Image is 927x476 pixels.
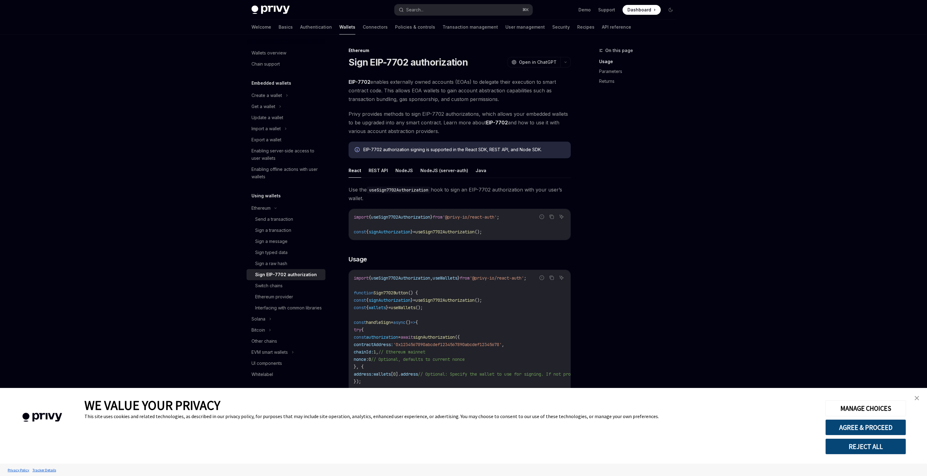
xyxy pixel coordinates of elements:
a: Policies & controls [395,20,435,34]
a: Whitelabel [247,369,325,380]
a: Switch chains [247,280,325,291]
span: = [413,297,415,303]
span: ]. [396,371,401,377]
a: EIP-7702 [486,119,508,126]
span: useSign7702Authorization [371,214,430,220]
span: 0 [369,357,371,362]
span: () [406,320,410,325]
div: Sign a transaction [255,227,291,234]
div: Ethereum [251,204,271,212]
div: Enabling server-side access to user wallets [251,147,322,162]
span: (); [415,305,423,310]
span: const [354,305,366,310]
span: [ [391,371,393,377]
button: Java [476,163,486,178]
a: Returns [599,76,680,86]
a: API reference [602,20,631,34]
span: // Optional, defaults to current nonce [371,357,465,362]
span: ⌘ K [522,7,529,12]
div: Sign a message [255,238,288,245]
button: Toggle dark mode [666,5,676,15]
img: company logo [9,404,75,431]
span: = [398,334,401,340]
button: REST API [369,163,388,178]
span: = [391,320,393,325]
a: EIP-7702 [349,79,370,85]
span: useSign7702Authorization [371,275,430,281]
span: = [413,229,415,235]
span: { [369,275,371,281]
span: Usage [349,255,367,264]
button: Report incorrect code [538,213,546,221]
a: Chain support [247,58,325,70]
span: nonce: [354,357,369,362]
a: Authentication [300,20,332,34]
div: Send a transaction [255,216,293,223]
span: '@privy-io/react-auth' [443,214,497,220]
button: Ask AI [557,274,566,282]
span: } [457,275,460,281]
span: }, { [354,364,364,369]
span: useSign7702Authorization [415,297,475,303]
span: Open in ChatGPT [519,59,557,65]
a: Send a transaction [247,214,325,225]
a: Enabling server-side access to user wallets [247,145,325,164]
span: from [433,214,443,220]
a: close banner [911,392,923,404]
span: const [354,297,366,303]
div: This site uses cookies and related technologies, as described in our privacy policy, for purposes... [84,413,816,419]
span: from [460,275,470,281]
a: Dashboard [623,5,661,15]
span: import [354,275,369,281]
div: Whitelabel [251,371,273,378]
a: Ethereum provider [247,291,325,302]
span: async [393,320,406,325]
h5: Embedded wallets [251,79,291,87]
button: NodeJS (server-auth) [420,163,468,178]
a: Tracker Details [31,465,58,475]
div: Interfacing with common libraries [255,304,322,312]
span: } [430,214,433,220]
a: Support [598,7,615,13]
span: ; [497,214,499,220]
span: signAuthorization [369,297,410,303]
a: Privacy Policy [6,465,31,475]
div: Export a wallet [251,136,281,143]
span: , [502,342,504,347]
button: Open in ChatGPT [508,57,560,67]
span: signAuthorization [369,229,410,235]
a: Sign a transaction [247,225,325,236]
button: Copy the contents from the code block [548,213,556,221]
span: handleSign [366,320,391,325]
span: { [415,320,418,325]
span: }); [354,379,361,384]
div: Chain support [251,60,280,68]
span: } [410,229,413,235]
a: Transaction management [443,20,498,34]
div: Sign typed data [255,249,288,256]
span: contractAddress: [354,342,393,347]
span: function [354,290,374,296]
button: Copy the contents from the code block [548,274,556,282]
div: Enabling offline actions with user wallets [251,166,322,180]
button: Report incorrect code [538,274,546,282]
a: Sign typed data [247,247,325,258]
span: address [401,371,418,377]
span: address: [354,371,374,377]
span: 1 [374,349,376,355]
span: chainId: [354,349,374,355]
a: UI components [247,358,325,369]
span: Privy provides methods to sign EIP-7702 authorizations, which allows your embedded wallets to be ... [349,110,571,135]
span: useSign7702Authorization [415,229,475,235]
span: useWallets [391,305,415,310]
button: NodeJS [395,163,413,178]
div: EVM smart wallets [251,349,288,356]
span: enables externally owned accounts (EOAs) to delegate their execution to smart contract code. This... [349,78,571,103]
a: Wallets [339,20,355,34]
span: On this page [605,47,633,54]
span: await [401,334,413,340]
a: Export a wallet [247,134,325,145]
span: wallets [369,305,386,310]
a: Security [552,20,570,34]
span: const [354,320,366,325]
